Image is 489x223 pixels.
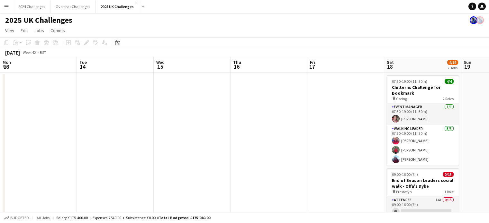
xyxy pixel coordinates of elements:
span: 0/15 [443,172,454,177]
span: Jobs [34,28,44,33]
app-card-role: Event Manager1/107:30-19:00 (11h30m)[PERSON_NAME] [387,103,459,125]
span: Budgeted [10,216,29,220]
div: [DATE] [5,49,20,56]
span: Edit [21,28,28,33]
span: Mon [3,59,11,65]
span: Sat [387,59,394,65]
span: All jobs [35,215,51,220]
div: BST [40,50,46,55]
button: Overseas Challenges [50,0,95,13]
span: View [5,28,14,33]
span: 4/4 [445,79,454,84]
span: 18 [386,63,394,70]
h3: End of Season Leaders social walk - Offa's Dyke [387,177,459,189]
span: 19 [463,63,471,70]
h1: 2025 UK Challenges [5,15,72,25]
span: Prestatyn [396,189,412,194]
div: 2 Jobs [448,65,458,70]
a: Comms [48,26,68,35]
button: 2024 Challenges [13,0,50,13]
span: 07:30-19:00 (11h30m) [392,79,427,84]
span: 2 Roles [443,96,454,101]
span: Sun [464,59,471,65]
span: 17 [309,63,315,70]
span: Wed [156,59,165,65]
a: Edit [18,26,31,35]
app-card-role: Walking Leader3/307:30-19:00 (11h30m)[PERSON_NAME][PERSON_NAME][PERSON_NAME] [387,125,459,166]
div: Salary £175 400.00 + Expenses £540.00 + Subsistence £0.00 = [56,215,210,220]
span: 15 [155,63,165,70]
span: 14 [78,63,87,70]
app-user-avatar: Andy Baker [476,16,484,24]
app-user-avatar: Andy Baker [470,16,477,24]
button: Budgeted [3,214,30,221]
button: 2025 UK Challenges [95,0,139,13]
span: Week 42 [21,50,37,55]
span: 1 Role [444,189,454,194]
span: Goring [396,96,407,101]
a: View [3,26,17,35]
span: Comms [50,28,65,33]
app-job-card: 07:30-19:00 (11h30m)4/4Chilterns Challenge for Bookmark Goring2 RolesEvent Manager1/107:30-19:00 ... [387,75,459,166]
span: 09:00-16:00 (7h) [392,172,418,177]
span: 4/19 [447,60,458,65]
span: Fri [310,59,315,65]
a: Jobs [32,26,47,35]
span: Tue [79,59,87,65]
span: 16 [232,63,241,70]
h3: Chilterns Challenge for Bookmark [387,84,459,96]
span: 13 [2,63,11,70]
span: Thu [233,59,241,65]
span: Total Budgeted £175 940.00 [159,215,210,220]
